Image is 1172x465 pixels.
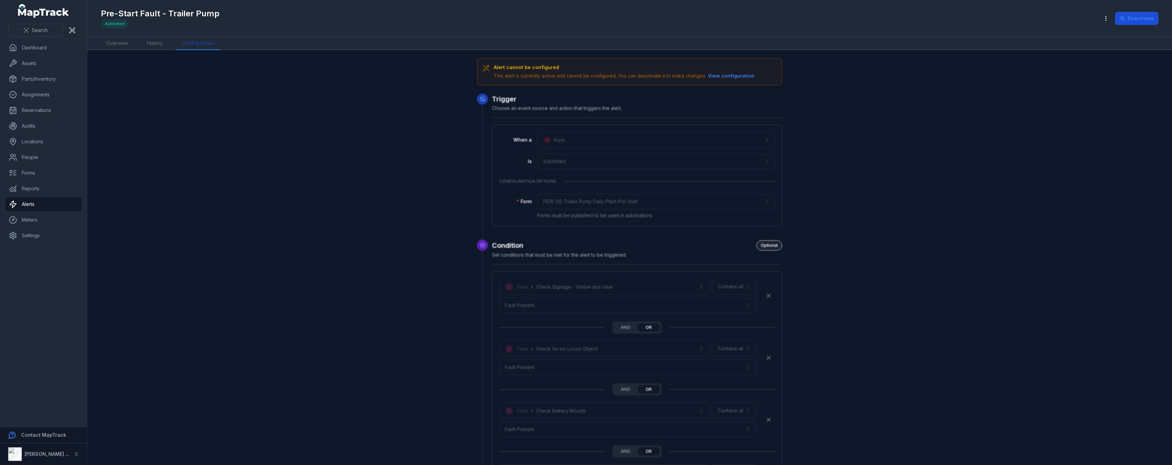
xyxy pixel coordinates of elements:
div: This alert is currently active and cannot be configured. You can deactivate it to make changes. [494,72,756,80]
a: Assets [5,57,81,70]
a: Parts/Inventory [5,72,81,86]
a: Audits [5,119,81,133]
a: Settings [5,229,81,242]
a: Locations [5,135,81,148]
a: Forms [5,166,81,180]
a: Reports [5,182,81,195]
a: MapTrack [18,4,69,18]
a: Dashboard [5,41,81,54]
a: Alerts [5,197,81,211]
a: Reservations [5,103,81,117]
strong: [PERSON_NAME] Group [25,451,80,457]
a: Assignments [5,88,81,101]
div: Activated [101,19,128,29]
button: Deactivate [1115,12,1158,25]
h1: Pre-Start Fault - Trailer Pump [101,8,219,19]
button: View configuration [706,72,756,80]
strong: Contact MapTrack [21,432,66,438]
h3: Alert cannot be configured [494,64,756,71]
button: Search [8,24,63,37]
a: Overview [101,37,134,50]
a: People [5,150,81,164]
a: Configuration [176,37,220,50]
a: Meters [5,213,81,227]
a: History [142,37,168,50]
span: Search [32,27,48,34]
